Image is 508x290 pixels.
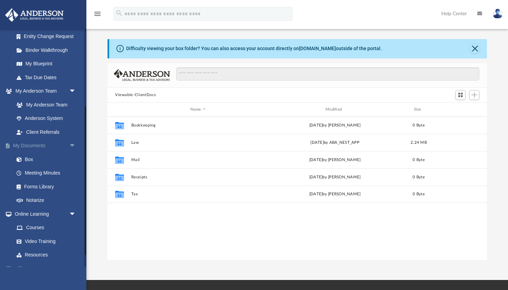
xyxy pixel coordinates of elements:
a: Box [10,152,83,166]
a: My Anderson Team [10,98,79,112]
button: Add [469,90,480,100]
i: search [115,9,123,17]
button: Mail [131,158,265,162]
a: Courses [10,221,83,235]
a: Client Referrals [10,125,83,139]
span: 2.24 MB [411,141,427,144]
a: Entity Change Request [10,30,86,44]
div: Modified [268,106,402,113]
a: Tax Due Dates [10,71,86,84]
div: [DATE] by [PERSON_NAME] [268,157,402,163]
button: Receipts [131,175,265,179]
a: My Documentsarrow_drop_down [5,139,86,153]
a: Billingarrow_drop_down [5,262,86,275]
img: Anderson Advisors Platinum Portal [3,8,66,22]
div: grid [107,116,487,260]
a: [DOMAIN_NAME] [299,46,336,51]
a: Notarize [10,194,86,207]
i: menu [93,10,102,18]
span: arrow_drop_down [69,84,83,99]
div: [DATE] by [PERSON_NAME] [268,191,402,198]
div: [DATE] by ABA_NEST_APP [268,140,402,146]
a: Video Training [10,234,79,248]
div: id [435,106,484,113]
span: arrow_drop_down [69,262,83,276]
img: User Pic [492,9,503,19]
div: Size [405,106,433,113]
a: Resources [10,248,83,262]
span: arrow_drop_down [69,207,83,221]
div: Name [131,106,265,113]
a: Anderson System [10,112,83,125]
button: Tax [131,192,265,197]
div: [DATE] by [PERSON_NAME] [268,174,402,180]
a: Meeting Minutes [10,166,86,180]
input: Search files and folders [176,67,479,81]
span: arrow_drop_down [69,139,83,153]
button: Viewable-ClientDocs [115,92,156,98]
button: Close [470,44,480,54]
div: [DATE] by [PERSON_NAME] [268,122,402,129]
div: Difficulty viewing your box folder? You can also access your account directly on outside of the p... [126,45,382,52]
span: 0 Byte [413,158,425,162]
button: Switch to Grid View [455,90,466,100]
a: My Blueprint [10,57,83,71]
a: Forms Library [10,180,83,194]
a: Online Learningarrow_drop_down [5,207,83,221]
a: menu [93,13,102,18]
div: id [111,106,128,113]
span: 0 Byte [413,175,425,179]
button: Law [131,140,265,145]
button: Bookkeeping [131,123,265,128]
a: Binder Walkthrough [10,43,86,57]
span: 0 Byte [413,193,425,196]
a: My Anderson Teamarrow_drop_down [5,84,83,98]
span: 0 Byte [413,123,425,127]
